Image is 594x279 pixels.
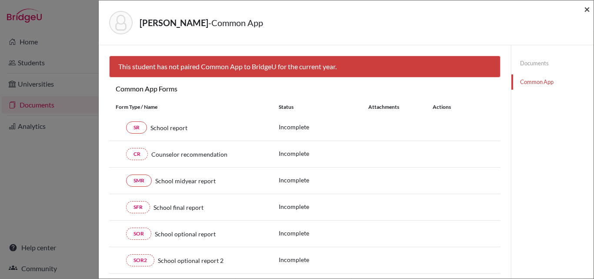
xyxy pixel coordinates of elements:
[279,202,368,211] p: Incomplete
[109,84,305,93] h6: Common App Forms
[279,255,368,264] p: Incomplete
[126,148,148,160] a: CR
[279,149,368,158] p: Incomplete
[279,229,368,238] p: Incomplete
[154,203,204,212] span: School final report
[109,103,272,111] div: Form Type / Name
[155,229,216,239] span: School optional report
[150,123,187,132] span: School report
[126,201,150,213] a: SFR
[126,254,154,266] a: SOR2
[368,103,422,111] div: Attachments
[155,176,216,185] span: School midyear report
[511,74,594,90] a: Common App
[126,228,151,240] a: SOR
[422,103,476,111] div: Actions
[279,103,368,111] div: Status
[584,4,590,14] button: Close
[109,56,501,77] div: This student has not paired Common App to BridgeU for the current year.
[158,256,224,265] span: School optional report 2
[279,175,368,185] p: Incomplete
[140,17,208,28] strong: [PERSON_NAME]
[208,17,263,28] span: - Common App
[584,3,590,15] span: ×
[279,122,368,131] p: Incomplete
[126,175,152,187] a: SMR
[126,121,147,134] a: SR
[151,150,227,159] span: Counselor recommendation
[511,56,594,71] a: Documents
